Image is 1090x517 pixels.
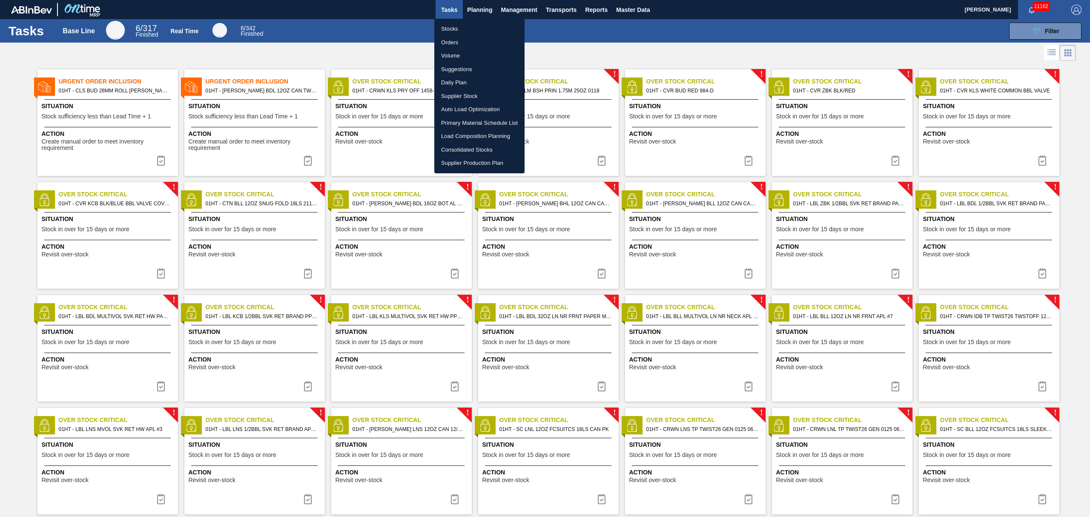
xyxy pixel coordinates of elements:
[434,89,525,103] a: Supplier Stock
[434,63,525,76] a: Suggestions
[434,129,525,143] a: Load Composition Planning
[434,116,525,130] a: Primary Material Schedule List
[434,22,525,36] a: Stocks
[434,143,525,157] a: Consolidated Stocks
[434,49,525,63] a: Volume
[434,36,525,49] a: Orders
[434,156,525,170] a: Supplier Production Plan
[434,103,525,116] a: Auto Load Optimization
[434,76,525,89] a: Daily Plan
